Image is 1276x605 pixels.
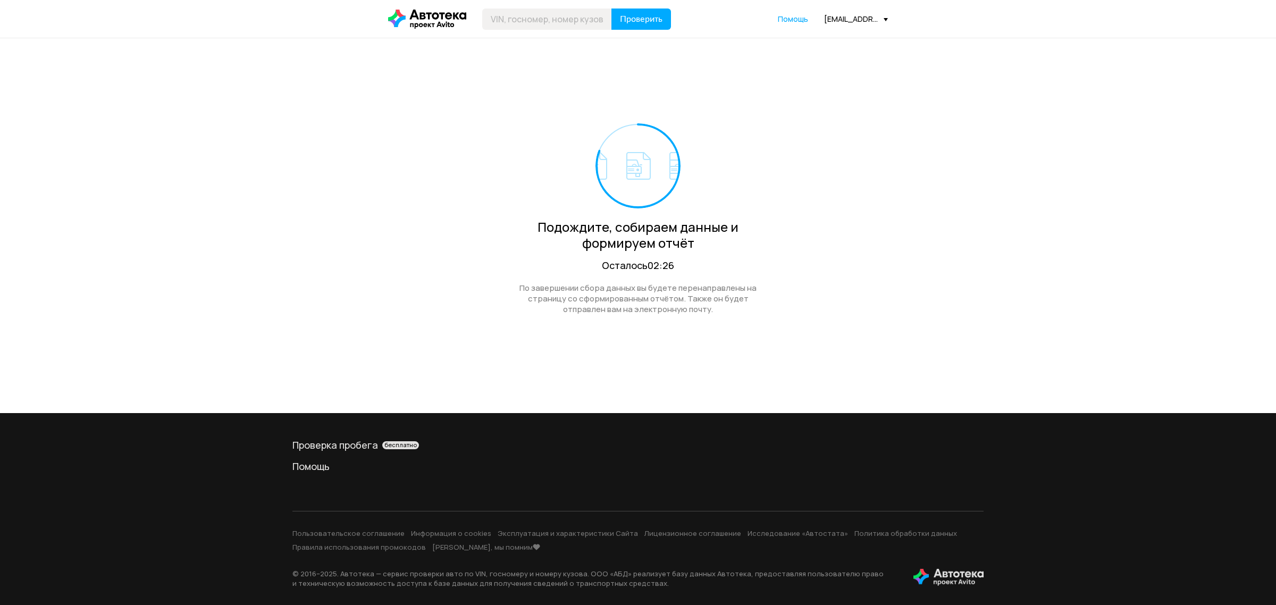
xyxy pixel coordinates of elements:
a: Политика обработки данных [854,528,957,538]
a: Исследование «Автостата» [748,528,848,538]
span: Проверить [620,15,662,23]
p: © 2016– 2025 . Автотека — сервис проверки авто по VIN, госномеру и номеру кузова. ООО «АБД» реали... [292,569,896,588]
a: Проверка пробегабесплатно [292,439,984,451]
a: Эксплуатация и характеристики Сайта [498,528,638,538]
img: tWS6KzJlK1XUpy65r7uaHVIs4JI6Dha8Nraz9T2hA03BhoCc4MtbvZCxBLwJIh+mQSIAkLBJpqMoKVdP8sONaFJLCz6I0+pu7... [913,569,984,586]
a: Лицензионное соглашение [644,528,741,538]
div: Подождите, собираем данные и формируем отчёт [508,219,768,251]
a: [PERSON_NAME], мы помним [432,542,540,552]
div: Осталось 02:26 [508,259,768,272]
a: Информация о cookies [411,528,491,538]
a: Помощь [778,14,808,24]
a: Правила использования промокодов [292,542,426,552]
a: Помощь [292,460,984,473]
button: Проверить [611,9,671,30]
div: Проверка пробега [292,439,984,451]
a: Пользовательское соглашение [292,528,405,538]
div: По завершении сбора данных вы будете перенаправлены на страницу со сформированным отчётом. Также ... [508,283,768,315]
input: VIN, госномер, номер кузова [482,9,612,30]
div: [EMAIL_ADDRESS][DOMAIN_NAME] [824,14,888,24]
span: бесплатно [384,441,417,449]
